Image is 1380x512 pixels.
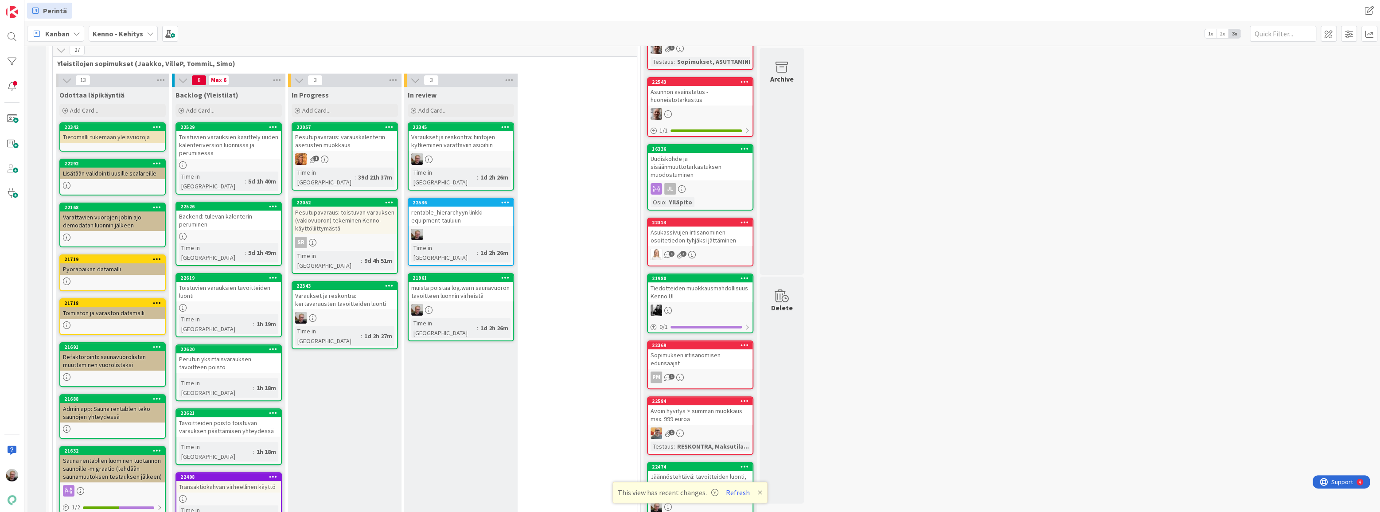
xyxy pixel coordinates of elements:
span: : [361,331,362,341]
span: Backlog (Yleistilat) [175,90,238,99]
div: 5d 1h 49m [246,248,278,258]
div: Time in [GEOGRAPHIC_DATA] [411,168,477,187]
a: 22343Varaukset ja reskontra: kertavarausten tavoitteiden luontiJHTime in [GEOGRAPHIC_DATA]:1d 2h 27m [292,281,398,349]
span: Add Card... [70,106,98,114]
div: Perutun yksittäisvarauksen tavoitteen poisto [176,353,281,373]
div: 21719Pyöräpaikan datamalli [60,255,165,275]
div: 21961muista poistaa log.warn saunavuoron tavoitteen luonnin virheistä [409,274,513,301]
img: JH [411,229,423,240]
div: 39d 21h 37m [356,172,394,182]
div: Delete [771,302,793,313]
div: SL [648,249,752,260]
div: Varaukset ja reskontra: kertavarausten tavoitteiden luonti [292,290,397,309]
a: 21719Pyöräpaikan datamalli [59,254,166,291]
span: 1 / 2 [72,503,80,512]
span: : [361,256,362,266]
span: Perintä [43,5,67,16]
div: Time in [GEOGRAPHIC_DATA] [295,168,355,187]
span: Kanban [45,28,70,39]
span: : [477,323,478,333]
div: 22168 [64,204,165,211]
a: 22526Backend: tulevan kalenterin peruminenTime in [GEOGRAPHIC_DATA]:5d 1h 49m [175,202,282,266]
div: 22621 [176,409,281,417]
a: 22620Perutun yksittäisvarauksen tavoitteen poistoTime in [GEOGRAPHIC_DATA]:1h 18m [175,344,282,401]
div: 9d 4h 51m [362,256,394,266]
a: 22342Tietomalli tukemaan yleisvuoroja [59,122,166,152]
div: 22584 [652,398,752,404]
div: 1d 2h 26m [478,172,511,182]
div: 5d 1h 40m [246,176,278,186]
div: 16336 [652,146,752,152]
div: 22408 [176,473,281,481]
div: 22408Transaktiokahvan virheellinen käyttö [176,473,281,492]
a: 16336Uudiskohde ja sisäänmuuttotarkastuksen muodostuminenJLOsio:Ylläpito [647,144,753,211]
div: SR [292,237,397,248]
div: JH [409,229,513,240]
div: Pesutupavaraus: varauskalenterin asetusten muokkaus [292,131,397,151]
div: Backend: tulevan kalenterin peruminen [176,211,281,230]
div: 22345Varaukset ja reskontra: hintojen kytkeminen varattaviin asioihin [409,123,513,151]
div: 22057Pesutupavaraus: varauskalenterin asetusten muokkaus [292,123,397,151]
div: Pesutupavaraus: toistuvan varauksen (vakiovuoron) tekeminen Kenno-käyttöliittymästä [292,207,397,234]
img: JH [295,312,307,324]
div: 22343 [292,282,397,290]
a: 22292Lisätään validointi uusille scalareille [59,159,166,195]
button: Refresh [723,487,753,498]
div: 22345 [409,123,513,131]
span: : [253,319,254,329]
div: VH [648,108,752,120]
span: 1 [313,156,319,161]
div: 22584Avoin hyvitys > summan muokkaus max. 999 euroa [648,397,752,425]
div: 22526Backend: tulevan kalenterin peruminen [176,203,281,230]
span: Add Card... [302,106,331,114]
img: SL [651,249,662,260]
div: 21632 [60,447,165,455]
div: 21980Tiedotteiden muokkausmahdollisuus Kenno UI [648,274,752,302]
div: Tiedotteiden muokkausmahdollisuus Kenno UI [648,282,752,302]
a: 22621Tavoitteiden poisto toistuvan varauksen päättämisen yhteydessäTime in [GEOGRAPHIC_DATA]:1h 18m [175,408,282,465]
div: 22619 [176,274,281,282]
div: 1d 2h 26m [478,323,511,333]
div: 22342Tietomalli tukemaan yleisvuoroja [60,123,165,143]
div: Varaukset ja reskontra: hintojen kytkeminen varattaviin asioihin [409,131,513,151]
span: 2x [1216,29,1228,38]
div: 21980 [652,275,752,281]
div: Testaus [651,442,674,451]
div: 22536 [409,199,513,207]
div: Transaktiokahvan virheellinen käyttö [176,481,281,492]
div: 22052 [292,199,397,207]
div: Jäännöstehtävä: tavoitteiden luonti, kun saunavuorolisäpalvelu luodaan menneisyyteen [648,471,752,498]
div: 22543Asunnon avainstatus - huoneistotarkastus [648,78,752,106]
span: Support [19,1,40,12]
div: 22529Toistuvien varauksien käsittely uuden kalenteriversion luonnissa ja perumisessa [176,123,281,159]
div: 22313Asukassivujen irtisanominen osoitetiedon tyhjäksi jättäminen [648,219,752,246]
div: Uudiskohde ja sisäänmuuttotarkastuksen muodostuminen [648,153,752,180]
div: 21632Sauna rentablien luominen tuotannon saunoille -migraatio (tehdään saunamuutoksen testauksen ... [60,447,165,482]
span: 1 [669,374,674,379]
div: Time in [GEOGRAPHIC_DATA] [179,172,245,191]
img: JH [6,469,18,481]
span: 1 [669,430,674,435]
a: 22543Asunnon avainstatus - huoneistotarkastusVH1/1 [647,77,753,137]
span: 3 [681,251,686,257]
div: Toistuvien varauksien käsittely uuden kalenteriversion luonnissa ja perumisessa [176,131,281,159]
span: : [477,172,478,182]
span: 3 [424,75,439,86]
div: 1d 2h 26m [478,248,511,258]
div: 22369Sopimuksen irtisanomisen edunsaajat [648,341,752,369]
div: 22342 [60,123,165,131]
div: 16336 [648,145,752,153]
div: Refaktorointi: saunavuorolistan muuttaminen vuorolistaksi [60,351,165,371]
div: KM [648,305,752,316]
a: 22052Pesutupavaraus: toistuvan varauksen (vakiovuoron) tekeminen Kenno-käyttöliittymästäSRTime in... [292,198,398,274]
div: 21688 [64,396,165,402]
div: Tavoitteiden poisto toistuvan varauksen päättämisen yhteydessä [176,417,281,437]
div: Time in [GEOGRAPHIC_DATA] [179,314,253,334]
img: TL [295,153,307,165]
div: 22536 [413,199,513,206]
img: BN [651,427,662,439]
div: JH [409,153,513,165]
div: 22620 [176,345,281,353]
a: 21718Toimiston ja varaston datamalli [59,298,166,335]
div: Sauna rentablien luominen tuotannon saunoille -migraatio (tehdään saunamuutoksen testauksen jälkeen) [60,455,165,482]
